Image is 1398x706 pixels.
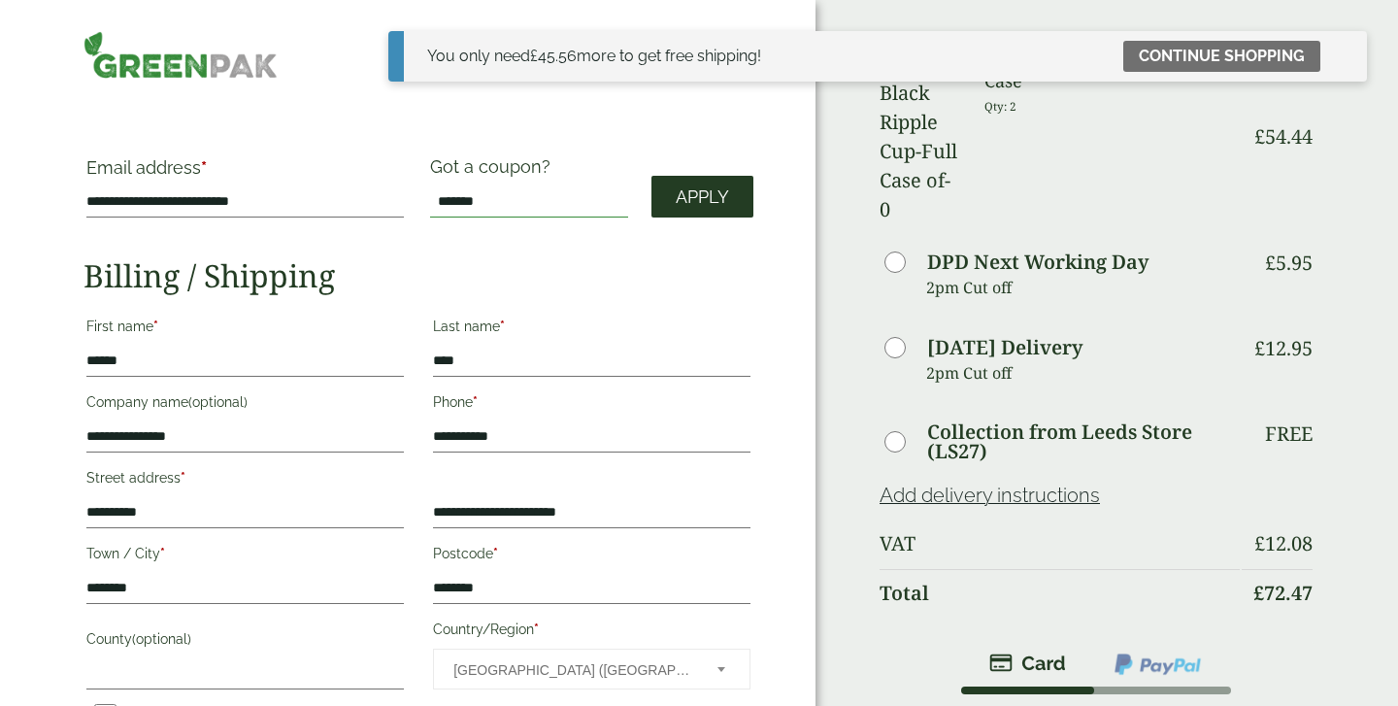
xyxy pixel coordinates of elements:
[1265,422,1313,446] p: Free
[453,650,691,690] span: United Kingdom (UK)
[86,159,404,186] label: Email address
[880,521,1240,567] th: VAT
[153,319,158,334] abbr: required
[86,625,404,658] label: County
[880,484,1100,507] a: Add delivery instructions
[433,540,750,573] label: Postcode
[927,338,1082,357] label: [DATE] Delivery
[1254,530,1313,556] bdi: 12.08
[83,31,278,79] img: GreenPak Supplies
[473,394,478,410] abbr: required
[86,540,404,573] label: Town / City
[1123,41,1320,72] a: Continue shopping
[1265,250,1276,276] span: £
[433,313,750,346] label: Last name
[651,176,753,218] a: Apply
[500,319,505,334] abbr: required
[1265,250,1313,276] bdi: 5.95
[188,394,248,410] span: (optional)
[433,388,750,421] label: Phone
[927,252,1148,272] label: DPD Next Working Day
[86,464,404,497] label: Street address
[1253,580,1264,606] span: £
[1254,335,1265,361] span: £
[201,157,207,178] abbr: required
[430,156,558,186] label: Got a coupon?
[984,99,1016,114] small: Qty: 2
[530,47,577,65] span: 45.56
[181,470,185,486] abbr: required
[534,622,539,637] abbr: required
[1254,123,1265,150] span: £
[132,631,191,647] span: (optional)
[427,45,761,68] div: You only need more to get free shipping!
[83,257,753,294] h2: Billing / Shipping
[433,649,750,689] span: Country/Region
[880,50,961,224] img: 12oz Black Ripple Cup-Full Case of-0
[926,273,1240,302] p: 2pm Cut off
[86,313,404,346] label: First name
[1254,123,1313,150] bdi: 54.44
[1254,530,1265,556] span: £
[493,546,498,561] abbr: required
[989,652,1066,675] img: stripe.png
[160,546,165,561] abbr: required
[1253,580,1313,606] bdi: 72.47
[1254,335,1313,361] bdi: 12.95
[676,186,729,208] span: Apply
[530,47,538,65] span: £
[926,358,1240,387] p: 2pm Cut off
[86,388,404,421] label: Company name
[880,569,1240,617] th: Total
[927,422,1240,461] label: Collection from Leeds Store (LS27)
[1113,652,1203,677] img: ppcp-gateway.png
[433,616,750,649] label: Country/Region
